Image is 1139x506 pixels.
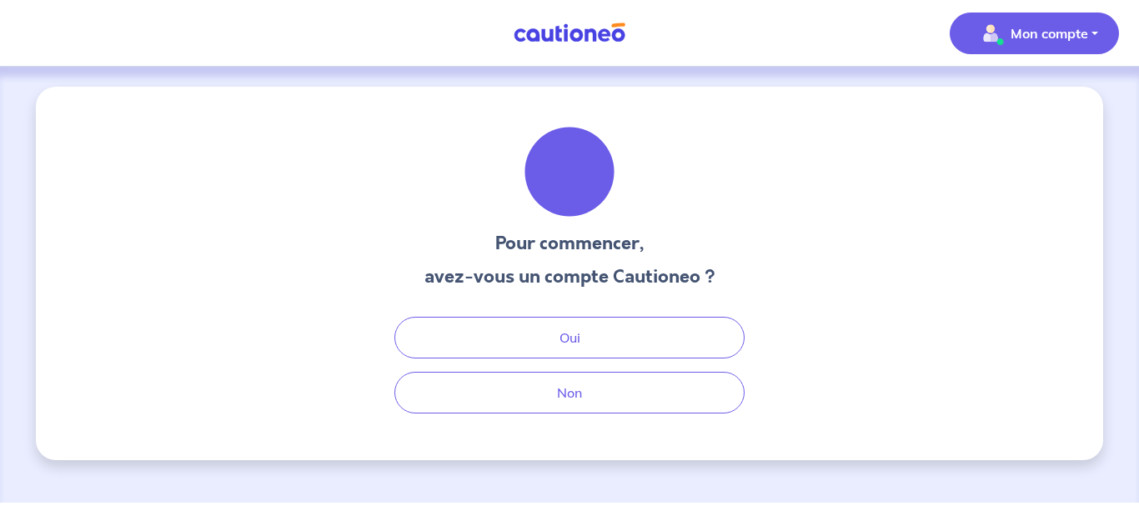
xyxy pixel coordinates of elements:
button: illu_account_valid_menu.svgMon compte [950,13,1119,54]
img: Cautioneo [507,23,632,43]
h3: avez-vous un compte Cautioneo ? [424,263,715,290]
button: Oui [394,317,745,358]
p: Mon compte [1011,23,1088,43]
button: Non [394,372,745,413]
h3: Pour commencer, [424,230,715,257]
img: illu_welcome.svg [524,127,615,217]
img: illu_account_valid_menu.svg [977,20,1004,47]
